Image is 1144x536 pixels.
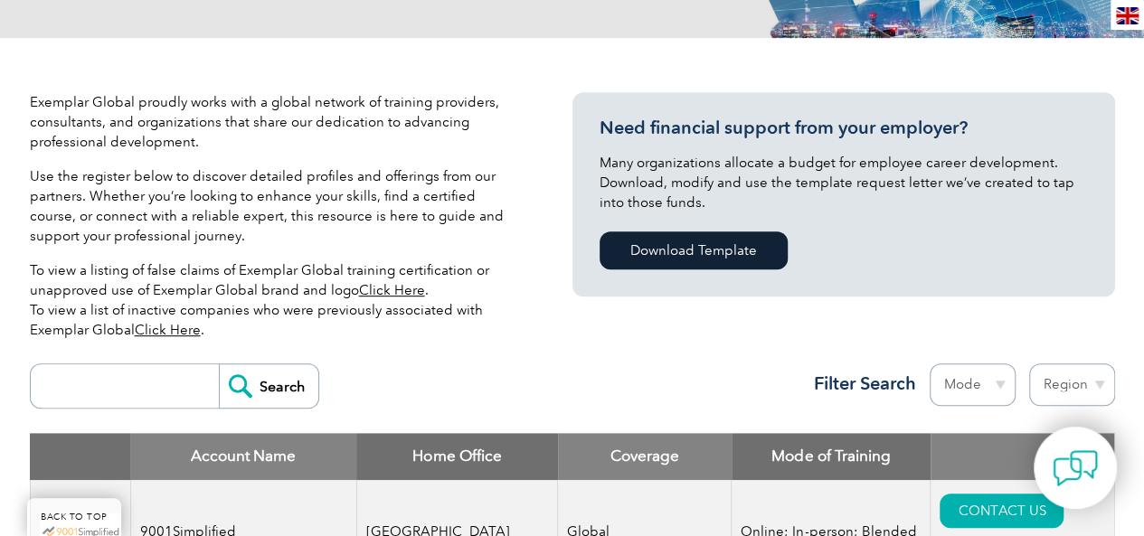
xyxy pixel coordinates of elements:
img: contact-chat.png [1053,446,1098,491]
a: Click Here [135,322,201,338]
th: Home Office: activate to sort column ascending [356,433,558,480]
th: Mode of Training: activate to sort column ascending [732,433,931,480]
a: BACK TO TOP [27,498,121,536]
p: Exemplar Global proudly works with a global network of training providers, consultants, and organ... [30,92,518,152]
a: Download Template [600,231,788,269]
p: Many organizations allocate a budget for employee career development. Download, modify and use th... [600,153,1088,212]
input: Search [219,364,318,408]
h3: Filter Search [803,372,916,395]
p: To view a listing of false claims of Exemplar Global training certification or unapproved use of ... [30,260,518,340]
th: Account Name: activate to sort column descending [130,433,356,480]
th: : activate to sort column ascending [931,433,1114,480]
a: Click Here [359,282,425,298]
a: CONTACT US [940,494,1064,528]
img: en [1116,7,1139,24]
th: Coverage: activate to sort column ascending [558,433,732,480]
h3: Need financial support from your employer? [600,117,1088,139]
p: Use the register below to discover detailed profiles and offerings from our partners. Whether you... [30,166,518,246]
